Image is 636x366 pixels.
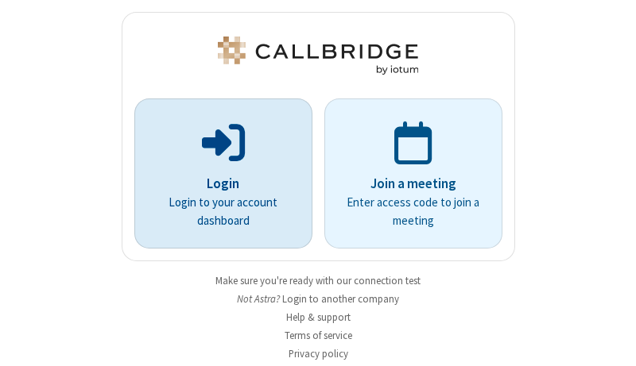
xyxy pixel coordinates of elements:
p: Login to your account dashboard [157,194,290,229]
img: Astra [215,37,421,75]
p: Join a meeting [347,174,480,195]
a: Make sure you're ready with our connection test [215,274,421,287]
a: Join a meetingEnter access code to join a meeting [324,98,502,248]
button: LoginLogin to your account dashboard [134,98,312,248]
a: Terms of service [285,329,352,342]
a: Help & support [286,310,351,324]
a: Privacy policy [289,347,348,360]
li: Not Astra? [122,291,515,306]
button: Login to another company [282,291,399,306]
p: Enter access code to join a meeting [347,194,480,229]
p: Login [157,174,290,195]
